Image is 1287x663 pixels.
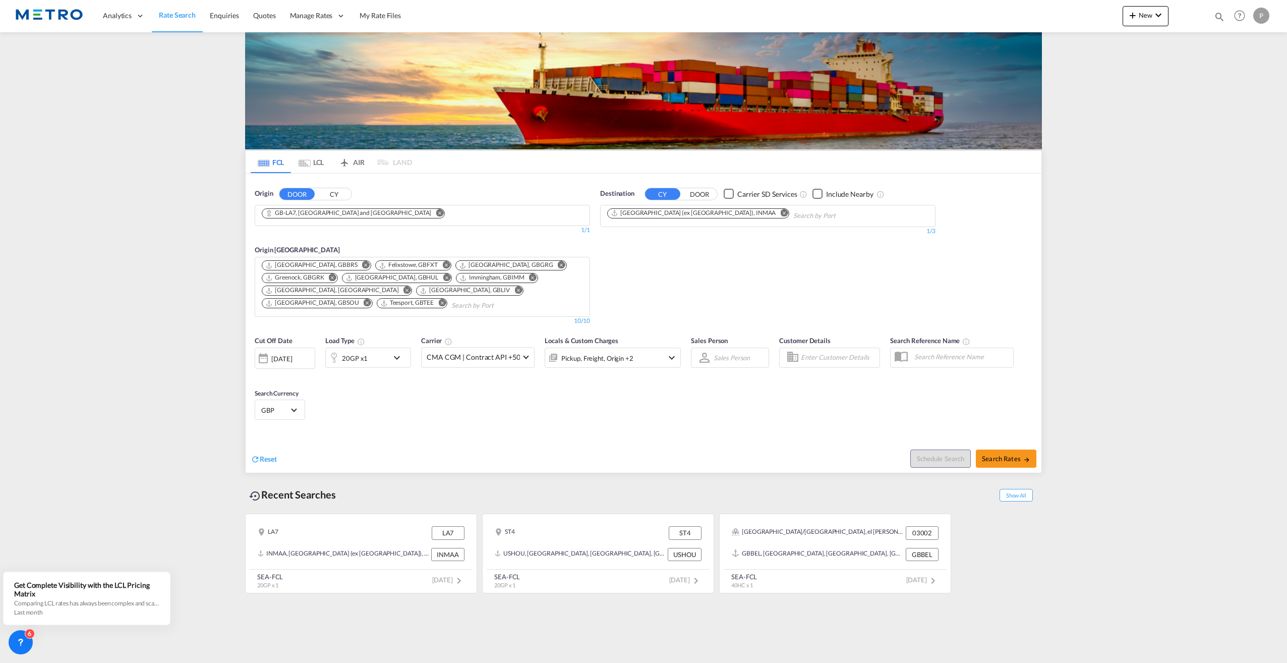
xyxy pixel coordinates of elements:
[251,151,412,173] md-pagination-wrapper: Use the left and right arrow keys to navigate between tabs
[255,367,262,381] md-datepicker: Select
[495,526,515,539] div: ST4
[421,337,452,345] span: Carrier
[429,209,444,219] button: Remove
[357,299,372,309] button: Remove
[260,403,300,417] md-select: Select Currency: £ GBPUnited Kingdom Pound
[812,189,873,199] md-checkbox: Checkbox No Ink
[731,582,753,588] span: 40HC x 1
[427,352,520,362] span: CMA CGM | Contract API +50
[432,576,465,584] span: [DATE]
[265,273,326,282] div: Press delete to remove this chip.
[799,190,807,198] md-icon: Unchecked: Search for CY (Container Yard) services for all selected carriers.Checked : Search for...
[246,174,1041,473] div: OriginDOOR CY Chips container. Use arrow keys to select chips.1/1Origin [GEOGRAPHIC_DATA] Chips c...
[258,526,278,539] div: LA7
[482,514,714,593] recent-search-card: ST4 ST4USHOU, [GEOGRAPHIC_DATA], [GEOGRAPHIC_DATA], [GEOGRAPHIC_DATA], [GEOGRAPHIC_DATA], [GEOGRA...
[257,582,278,588] span: 20GP x 1
[255,337,292,345] span: Cut Off Date
[600,189,634,199] span: Destination
[279,188,315,200] button: DOOR
[103,11,132,21] span: Analytics
[210,11,239,20] span: Enquiries
[290,11,333,21] span: Manage Rates
[611,209,776,217] div: Chennai (ex Madras), INMAA
[669,576,702,584] span: [DATE]
[691,337,728,345] span: Sales Person
[668,548,701,561] div: USHOU
[962,338,970,346] md-icon: Your search will be saved by the below given name
[801,350,876,365] input: Enter Customer Details
[545,337,618,345] span: Locals & Custom Charges
[459,273,526,282] div: Press delete to remove this chip.
[793,208,889,224] input: Chips input.
[1253,8,1269,24] div: P
[906,526,939,539] div: 03002
[325,348,411,368] div: 20GP x1icon-chevron-down
[522,273,538,284] button: Remove
[360,11,401,20] span: My Rate Files
[436,273,451,284] button: Remove
[396,286,412,296] button: Remove
[258,548,429,561] div: INMAA, Chennai (ex Madras), India, Indian Subcontinent, Asia Pacific
[1127,11,1164,19] span: New
[345,273,441,282] div: Press delete to remove this chip.
[379,261,438,269] div: Felixstowe, GBFXT
[1023,456,1030,463] md-icon: icon-arrow-right
[432,299,447,309] button: Remove
[494,582,515,588] span: 20GP x 1
[890,337,970,345] span: Search Reference Name
[551,261,566,271] button: Remove
[245,32,1042,149] img: LCL+%26+FCL+BACKGROUND.png
[251,151,291,173] md-tab-item: FCL
[251,455,260,464] md-icon: icon-refresh
[779,337,830,345] span: Customer Details
[982,455,1030,463] span: Search Rates
[1214,11,1225,22] md-icon: icon-magnify
[906,548,939,561] div: GBBEL
[459,261,553,269] div: Grangemouth, GBGRG
[265,299,359,307] div: Southampton, GBSOU
[253,11,275,20] span: Quotes
[611,209,778,217] div: Press delete to remove this chip.
[669,526,701,539] div: ST4
[265,299,361,307] div: Press delete to remove this chip.
[453,575,465,587] md-icon: icon-chevron-right
[495,548,665,561] div: USHOU, Houston, TX, United States, North America, Americas
[1127,9,1139,21] md-icon: icon-plus 400-fg
[1231,7,1248,24] span: Help
[724,189,797,199] md-checkbox: Checkbox No Ink
[732,548,903,561] div: GBBEL, Belfast, United Kingdom, GB & Ireland, Europe
[245,483,340,506] div: Recent Searches
[316,188,352,200] button: CY
[255,189,273,199] span: Origin
[249,490,261,502] md-icon: icon-backup-restore
[719,514,951,593] recent-search-card: [GEOGRAPHIC_DATA]/[GEOGRAPHIC_DATA], el [PERSON_NAME], [GEOGRAPHIC_DATA], [GEOGRAPHIC_DATA], [GEO...
[545,348,681,368] div: Pickup Freight Origin Destination Factory Stuffingicon-chevron-down
[1152,9,1164,21] md-icon: icon-chevron-down
[255,226,590,235] div: 1/1
[927,575,939,587] md-icon: icon-chevron-right
[444,338,452,346] md-icon: The selected Trucker/Carrierwill be displayed in the rate results If the rates are from another f...
[291,151,331,173] md-tab-item: LCL
[459,261,555,269] div: Press delete to remove this chip.
[459,273,524,282] div: Immingham, GBIMM
[436,261,451,271] button: Remove
[257,572,283,581] div: SEA-FCL
[251,454,277,465] div: icon-refreshReset
[690,575,702,587] md-icon: icon-chevron-right
[731,572,757,581] div: SEA-FCL
[910,450,971,468] button: Note: By default Schedule search will only considerorigin ports, destination ports and cut off da...
[682,188,717,200] button: DOOR
[265,286,400,295] div: Press delete to remove this chip.
[380,299,436,307] div: Press delete to remove this chip.
[420,286,510,295] div: Liverpool, GBLIV
[976,450,1036,468] button: Search Ratesicon-arrow-right
[431,548,464,561] div: INMAA
[265,261,360,269] div: Press delete to remove this chip.
[606,205,893,224] md-chips-wrap: Chips container. Use arrow keys to select chips.
[380,299,434,307] div: Teesport, GBTEE
[432,526,464,539] div: LA7
[1123,6,1168,26] button: icon-plus 400-fgNewicon-chevron-down
[391,352,408,364] md-icon: icon-chevron-down
[357,338,365,346] md-icon: icon-information-outline
[909,349,1013,364] input: Search Reference Name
